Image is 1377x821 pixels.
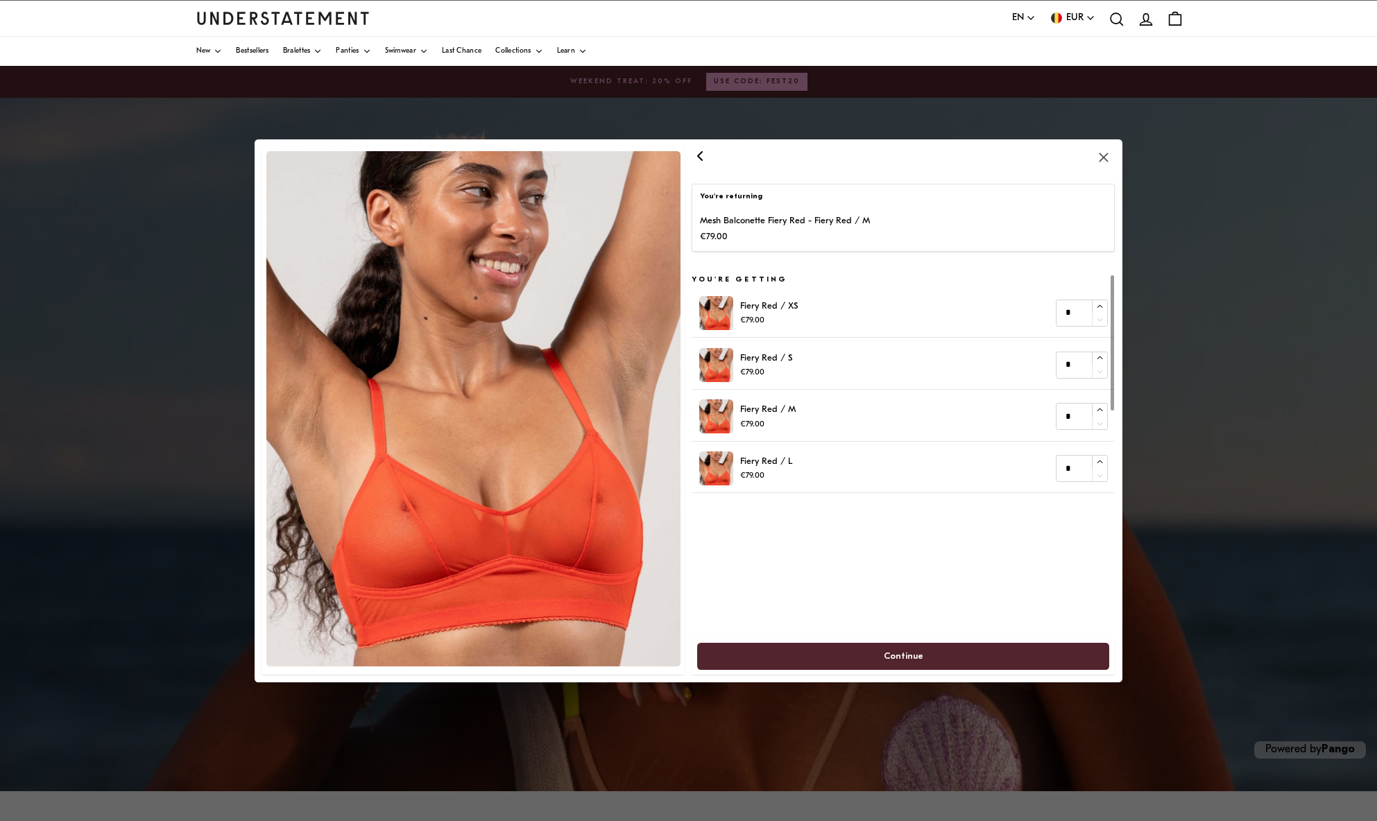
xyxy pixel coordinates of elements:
[740,469,792,483] p: €79.00
[740,365,792,379] p: €79.00
[266,151,681,666] img: 81_0f92107d-7948-481d-8654-a790903c87eb.jpg
[740,314,798,327] p: €79.00
[700,191,1107,202] p: You're returning
[699,347,733,381] img: 81_0f92107d-7948-481d-8654-a790903c87eb.jpg
[699,451,733,485] img: 81_0f92107d-7948-481d-8654-a790903c87eb.jpg
[196,12,370,24] a: Understatement Homepage
[697,642,1109,669] button: Continue
[385,48,416,55] span: Swimwear
[740,350,792,365] p: Fiery Red / S
[196,37,223,66] a: New
[283,48,311,55] span: Bralettes
[557,37,588,66] a: Learn
[442,48,481,55] span: Last Chance
[557,48,576,55] span: Learn
[740,454,792,469] p: Fiery Red / L
[1050,10,1095,26] button: EUR
[740,299,798,313] p: Fiery Red / XS
[283,37,323,66] a: Bralettes
[884,643,923,668] span: Continue
[336,48,359,55] span: Panties
[740,402,796,417] p: Fiery Red / M
[699,296,733,330] img: 81_0f92107d-7948-481d-8654-a790903c87eb.jpg
[495,37,542,66] a: Collections
[700,214,870,228] p: Mesh Balconette Fiery Red - Fiery Red / M
[740,417,796,431] p: €79.00
[196,48,211,55] span: New
[442,37,481,66] a: Last Chance
[236,37,268,66] a: Bestsellers
[495,48,531,55] span: Collections
[692,274,1115,285] h5: You're getting
[700,229,870,243] p: €79.00
[336,37,370,66] a: Panties
[1012,10,1024,26] span: EN
[699,399,733,433] img: 81_0f92107d-7948-481d-8654-a790903c87eb.jpg
[236,48,268,55] span: Bestsellers
[385,37,428,66] a: Swimwear
[1066,10,1084,26] span: EUR
[1012,10,1036,26] button: EN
